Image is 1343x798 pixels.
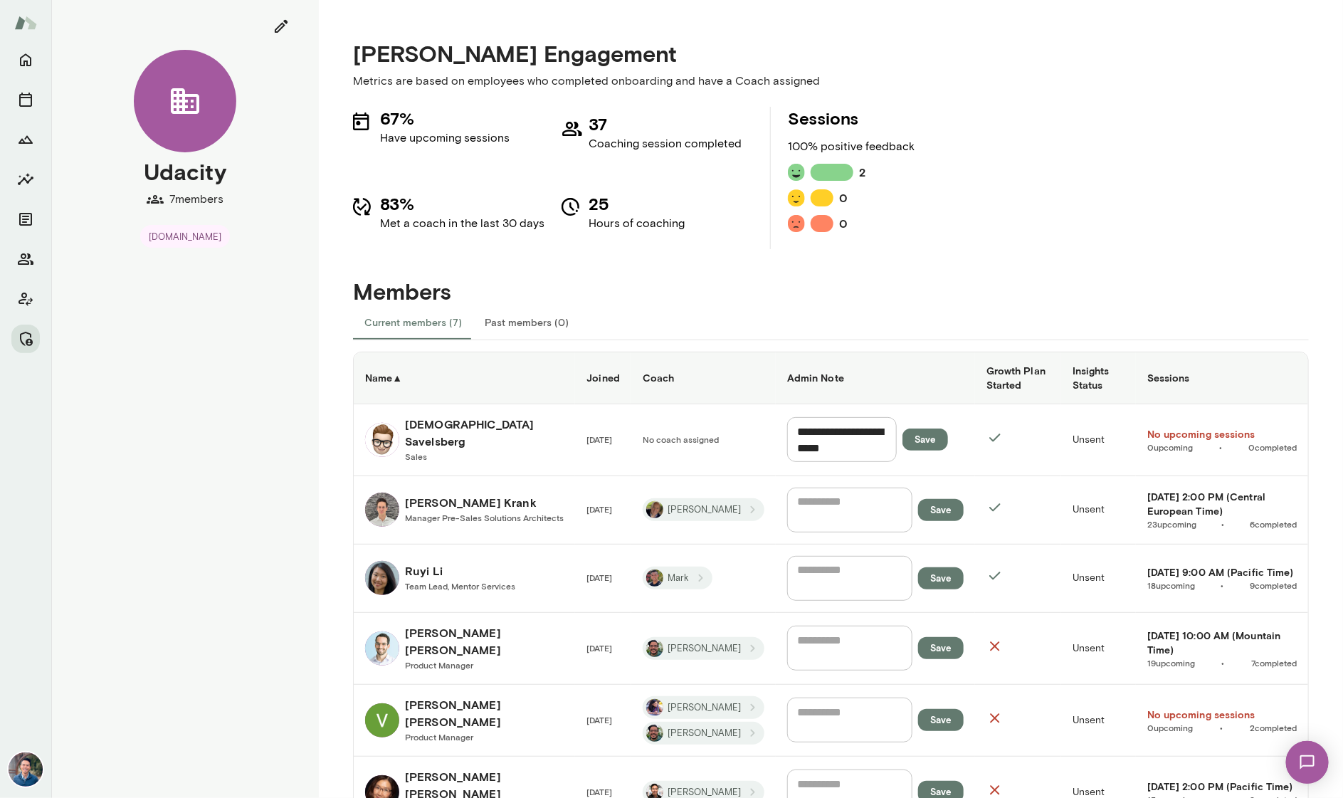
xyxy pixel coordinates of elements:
[473,305,580,340] button: Past members (0)
[586,787,612,797] span: [DATE]
[11,205,40,233] button: Documents
[1147,722,1193,733] a: 0upcoming
[586,715,612,725] span: [DATE]
[1250,722,1297,733] span: 2 completed
[1147,708,1297,722] a: No upcoming sessions
[266,11,296,41] button: edit
[405,624,564,658] h6: [PERSON_NAME] [PERSON_NAME]
[144,158,226,185] h4: Udacity
[405,416,564,450] h6: [DEMOGRAPHIC_DATA] Savelsberg
[1147,657,1195,668] a: 19upcoming
[589,135,742,152] p: Coaching session completed
[643,722,764,745] div: Mike Valdez Landeros[PERSON_NAME]
[1147,427,1297,441] a: No upcoming sessions
[1061,404,1136,476] td: Unsent
[11,245,40,273] button: Members
[11,85,40,114] button: Sessions
[1061,685,1136,757] td: Unsent
[169,191,223,208] p: 7 members
[1147,629,1297,657] a: [DATE] 10:00 AM (Mountain Time)
[646,725,663,742] img: Mike Valdez Landeros
[1251,657,1297,668] a: 7completed
[788,189,805,206] img: feedback icon
[380,215,544,232] p: Met a coach in the last 30 days
[589,192,685,215] h5: 25
[1250,518,1297,530] a: 6completed
[643,498,764,521] div: David McPherson[PERSON_NAME]
[788,138,915,155] p: 100 % positive feedback
[353,249,1309,305] h4: Members
[11,285,40,313] button: Client app
[586,504,612,514] span: [DATE]
[405,513,564,523] span: Manager Pre-Sales Solutions Architects
[1147,371,1297,385] h6: Sessions
[586,643,612,653] span: [DATE]
[1248,441,1297,453] a: 0completed
[659,572,697,585] span: Mark
[643,371,764,385] h6: Coach
[1147,657,1297,668] span: •
[1147,518,1297,530] span: •
[646,569,663,587] img: Mark Guzman
[788,164,805,181] img: feedback icon
[380,130,510,147] p: Have upcoming sessions
[1250,579,1297,591] a: 9completed
[1147,579,1195,591] span: 18 upcoming
[643,696,764,719] div: Aradhana Goel[PERSON_NAME]
[405,451,427,461] span: Sales
[1073,364,1125,392] h6: Insights Status
[1147,490,1297,518] a: [DATE] 2:00 PM (Central European Time)
[902,429,948,451] button: Save
[405,732,473,742] span: Product Manager
[589,215,685,232] p: Hours of coaching
[140,230,230,244] span: [DOMAIN_NAME]
[365,423,399,457] img: Christian Savelsberg
[1061,545,1136,613] td: Unsent
[918,709,964,731] button: Save
[659,642,749,656] span: [PERSON_NAME]
[1147,657,1195,668] span: 19 upcoming
[918,567,964,589] button: Save
[643,567,712,589] div: Mark GuzmanMark
[11,325,40,353] button: Manage
[986,364,1050,392] h6: Growth Plan Started
[11,125,40,154] button: Growth Plan
[365,416,564,464] a: Christian Savelsberg[DEMOGRAPHIC_DATA] SavelsbergSales
[586,371,620,385] h6: Joined
[380,192,544,215] h5: 83%
[659,701,749,715] span: [PERSON_NAME]
[586,572,612,582] span: [DATE]
[1147,565,1297,579] a: [DATE] 9:00 AM (Pacific Time)
[365,493,564,527] a: Philipp Krank[PERSON_NAME] KrankManager Pre-Sales Solutions Architects
[918,637,964,659] button: Save
[643,637,764,660] div: Mike Valdez Landeros[PERSON_NAME]
[839,189,848,206] h6: 0
[14,9,37,36] img: Mento
[1147,441,1193,453] a: 0upcoming
[1250,579,1297,591] span: 9 completed
[1250,518,1297,530] span: 6 completed
[659,727,749,740] span: [PERSON_NAME]
[589,112,742,135] h5: 37
[365,631,399,666] img: Sam Rittenberg
[353,40,1309,67] h4: [PERSON_NAME] Engagement
[9,752,43,787] img: Alex Yu
[405,581,515,591] span: Team Lead, Mentor Services
[1250,722,1297,733] a: 2completed
[1147,779,1297,794] a: [DATE] 2:00 PM (Pacific Time)
[365,561,399,595] img: Ruyi Li
[1147,441,1297,453] span: •
[1147,518,1196,530] span: 23 upcoming
[643,434,719,444] span: No coach assigned
[365,624,564,673] a: Sam Rittenberg[PERSON_NAME] [PERSON_NAME]Product Manager
[405,494,564,511] h6: [PERSON_NAME] Krank
[918,499,964,521] button: Save
[365,703,399,737] img: Varnit Grewal
[365,493,399,527] img: Philipp Krank
[586,434,612,444] span: [DATE]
